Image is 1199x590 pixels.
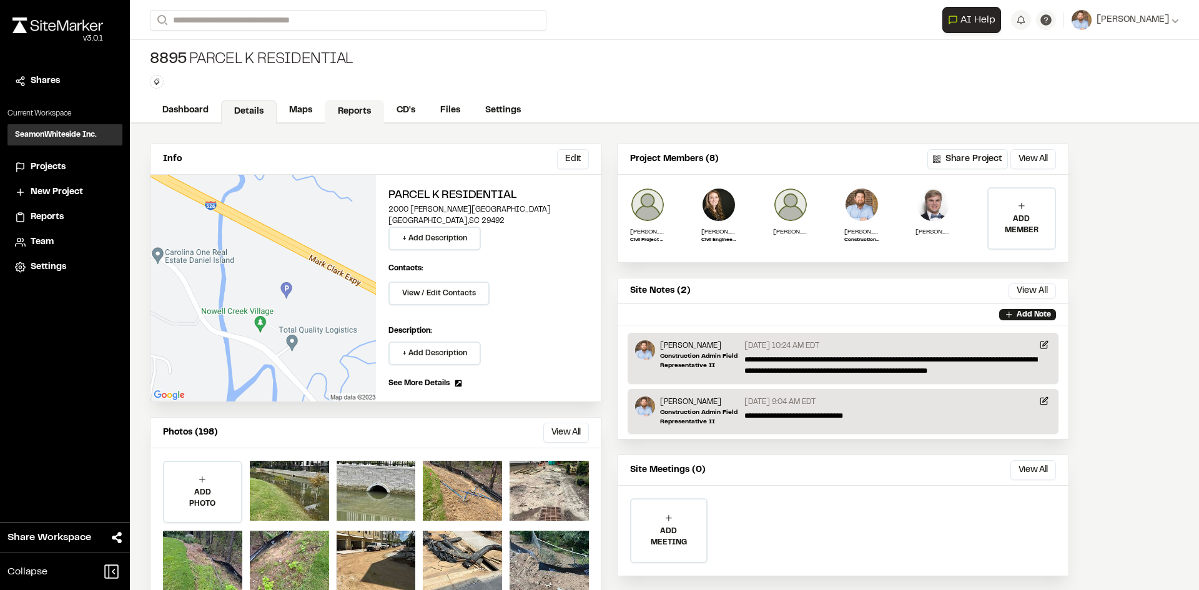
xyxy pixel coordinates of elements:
a: New Project [15,185,115,199]
button: Search [150,10,172,31]
p: [PERSON_NAME] [773,227,808,237]
p: Contacts: [388,263,423,274]
span: Team [31,235,54,249]
a: CD's [384,99,428,122]
p: ADD PHOTO [164,487,241,509]
span: New Project [31,185,83,199]
p: [PERSON_NAME] [844,227,879,237]
span: Reports [31,210,64,224]
div: Oh geez...please don't... [12,33,103,44]
span: See More Details [388,378,450,389]
a: Maps [277,99,325,122]
p: [DATE] 10:24 AM EDT [744,340,819,352]
div: Open AI Assistant [942,7,1006,33]
p: Photos (198) [163,426,218,440]
span: Collapse [7,564,47,579]
img: User [1072,10,1092,30]
p: [PERSON_NAME] [630,227,665,237]
p: [PERSON_NAME] [701,227,736,237]
p: ADD MEMBER [989,214,1055,236]
img: Shawn Simons [844,187,879,222]
button: Edit Tags [150,75,164,89]
button: View All [543,423,589,443]
p: Add Note [1017,309,1051,320]
img: Taylor Fletcher [630,187,665,222]
a: Files [428,99,473,122]
p: Site Meetings (0) [630,463,706,477]
button: [PERSON_NAME] [1072,10,1179,30]
a: Dashboard [150,99,221,122]
a: Details [221,100,277,124]
p: [DATE] 9:04 AM EDT [744,396,816,408]
img: Robert Jeter [915,187,950,222]
button: + Add Description [388,227,481,250]
a: Settings [473,99,533,122]
button: Open AI Assistant [942,7,1001,33]
p: Current Workspace [7,108,122,119]
p: [PERSON_NAME] [660,340,739,352]
p: 2000 [PERSON_NAME][GEOGRAPHIC_DATA] [388,204,589,215]
span: Share Workspace [7,530,91,545]
span: Settings [31,260,66,274]
span: Shares [31,74,60,88]
img: rebrand.png [12,17,103,33]
a: Shares [15,74,115,88]
p: Civil Project Coordinator [630,237,665,244]
span: Projects [31,160,66,174]
button: Share Project [927,149,1008,169]
p: ADD MEETING [631,526,706,548]
span: AI Help [960,12,995,27]
p: [PERSON_NAME] [660,396,739,408]
p: Civil Engineering Project Manager [701,237,736,244]
p: Info [163,152,182,166]
p: Project Members (8) [630,152,719,166]
p: [PERSON_NAME] [915,227,950,237]
button: View All [1009,283,1056,298]
button: View All [1010,149,1056,169]
div: Parcel K Residential [150,50,353,70]
img: Abigail Richardson [701,187,736,222]
p: Site Notes (2) [630,284,691,298]
span: [PERSON_NAME] [1097,13,1169,27]
span: 8895 [150,50,187,70]
a: Team [15,235,115,249]
img: Shawn Simons [635,396,655,416]
p: Construction Admin Field Representative II [660,408,739,426]
button: View / Edit Contacts [388,282,490,305]
img: Shawn Simons [635,340,655,360]
p: [GEOGRAPHIC_DATA] , SC 29492 [388,215,589,227]
a: Settings [15,260,115,274]
p: Construction Admin Field Representative II [660,352,739,370]
a: Projects [15,160,115,174]
a: Reports [325,100,384,124]
button: + Add Description [388,342,481,365]
h2: Parcel K Residential [388,187,589,204]
a: Reports [15,210,115,224]
button: View All [1010,460,1056,480]
h3: SeamonWhiteside Inc. [15,129,97,140]
p: Construction Admin Field Representative II [844,237,879,244]
p: Description: [388,325,589,337]
img: Brad Hinchberger [773,187,808,222]
button: Edit [557,149,589,169]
